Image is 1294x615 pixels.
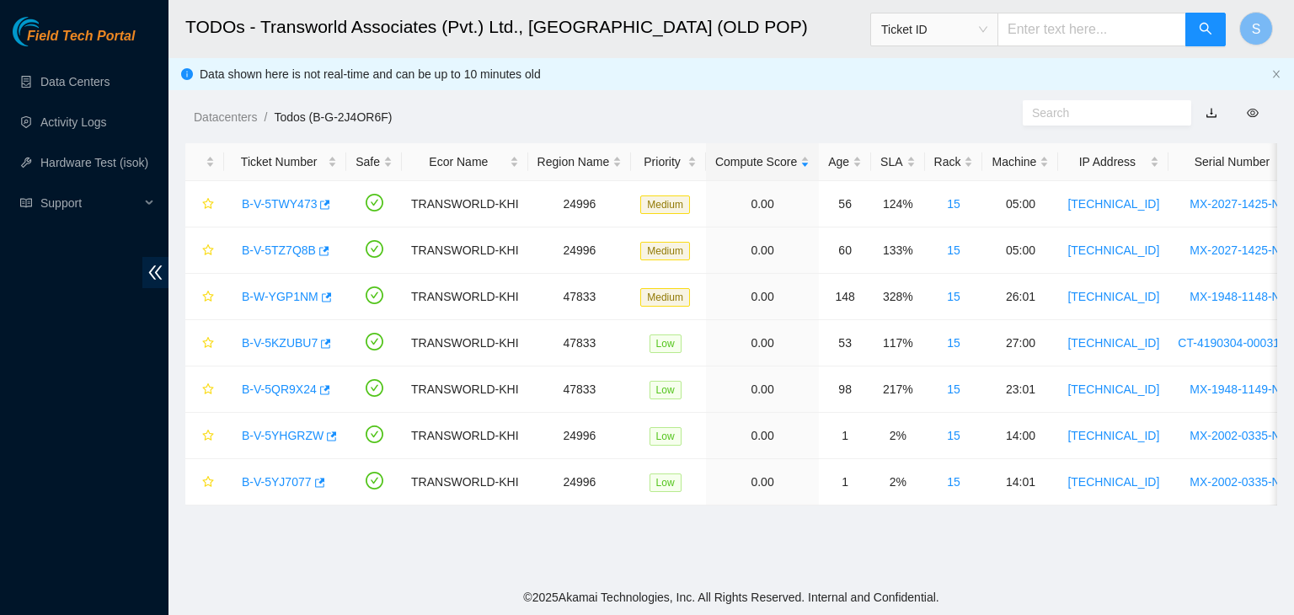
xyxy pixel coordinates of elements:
[1067,429,1159,442] a: [TECHNICAL_ID]
[40,156,148,169] a: Hardware Test (isok)
[528,181,632,227] td: 24996
[366,379,383,397] span: check-circle
[1067,336,1159,350] a: [TECHNICAL_ID]
[402,366,528,413] td: TRANSWORLD-KHI
[1190,382,1286,396] a: MX-1948-1149-N1
[871,227,924,274] td: 133%
[402,227,528,274] td: TRANSWORLD-KHI
[982,366,1058,413] td: 23:01
[202,244,214,258] span: star
[366,194,383,211] span: check-circle
[819,459,871,505] td: 1
[1239,12,1273,45] button: S
[819,227,871,274] td: 60
[40,115,107,129] a: Activity Logs
[528,366,632,413] td: 47833
[366,286,383,304] span: check-circle
[1193,99,1230,126] button: download
[1067,382,1159,396] a: [TECHNICAL_ID]
[274,110,392,124] a: Todos (B-G-2J4OR6F)
[982,274,1058,320] td: 26:01
[242,243,316,257] a: B-V-5TZ7Q8B
[640,195,690,214] span: Medium
[195,237,215,264] button: star
[947,197,960,211] a: 15
[706,227,819,274] td: 0.00
[819,366,871,413] td: 98
[1190,290,1286,303] a: MX-1948-1148-N1
[528,227,632,274] td: 24996
[1032,104,1168,122] input: Search
[366,425,383,443] span: check-circle
[1271,69,1281,79] span: close
[40,186,140,220] span: Support
[706,366,819,413] td: 0.00
[528,274,632,320] td: 47833
[881,17,987,42] span: Ticket ID
[871,413,924,459] td: 2%
[1252,19,1261,40] span: S
[706,413,819,459] td: 0.00
[1190,197,1286,211] a: MX-2027-1425-N0
[195,190,215,217] button: star
[202,337,214,350] span: star
[706,320,819,366] td: 0.00
[528,320,632,366] td: 47833
[982,459,1058,505] td: 14:01
[706,459,819,505] td: 0.00
[195,422,215,449] button: star
[13,17,85,46] img: Akamai Technologies
[982,413,1058,459] td: 14:00
[1185,13,1226,46] button: search
[402,413,528,459] td: TRANSWORLD-KHI
[242,475,312,489] a: B-V-5YJ7077
[1190,475,1286,489] a: MX-2002-0335-N1
[402,181,528,227] td: TRANSWORLD-KHI
[202,198,214,211] span: star
[528,413,632,459] td: 24996
[20,197,32,209] span: read
[242,290,318,303] a: B-W-YGP1NM
[871,320,924,366] td: 117%
[13,30,135,52] a: Akamai TechnologiesField Tech Portal
[1247,107,1259,119] span: eye
[264,110,267,124] span: /
[195,468,215,495] button: star
[1067,243,1159,257] a: [TECHNICAL_ID]
[947,290,960,303] a: 15
[650,334,682,353] span: Low
[242,336,318,350] a: B-V-5KZUBU7
[819,413,871,459] td: 1
[947,382,960,396] a: 15
[706,181,819,227] td: 0.00
[195,329,215,356] button: star
[1067,197,1159,211] a: [TECHNICAL_ID]
[366,333,383,350] span: check-circle
[202,476,214,489] span: star
[650,381,682,399] span: Low
[1190,243,1286,257] a: MX-2027-1425-N0
[1190,429,1286,442] a: MX-2002-0335-N0
[982,227,1058,274] td: 05:00
[27,29,135,45] span: Field Tech Portal
[194,110,257,124] a: Datacenters
[871,181,924,227] td: 124%
[997,13,1186,46] input: Enter text here...
[242,429,323,442] a: B-V-5YHGRZW
[640,242,690,260] span: Medium
[195,283,215,310] button: star
[650,473,682,492] span: Low
[819,320,871,366] td: 53
[650,427,682,446] span: Low
[202,383,214,397] span: star
[1206,106,1217,120] a: download
[195,376,215,403] button: star
[366,240,383,258] span: check-circle
[202,430,214,443] span: star
[402,274,528,320] td: TRANSWORLD-KHI
[871,274,924,320] td: 328%
[1271,69,1281,80] button: close
[1067,290,1159,303] a: [TECHNICAL_ID]
[982,181,1058,227] td: 05:00
[202,291,214,304] span: star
